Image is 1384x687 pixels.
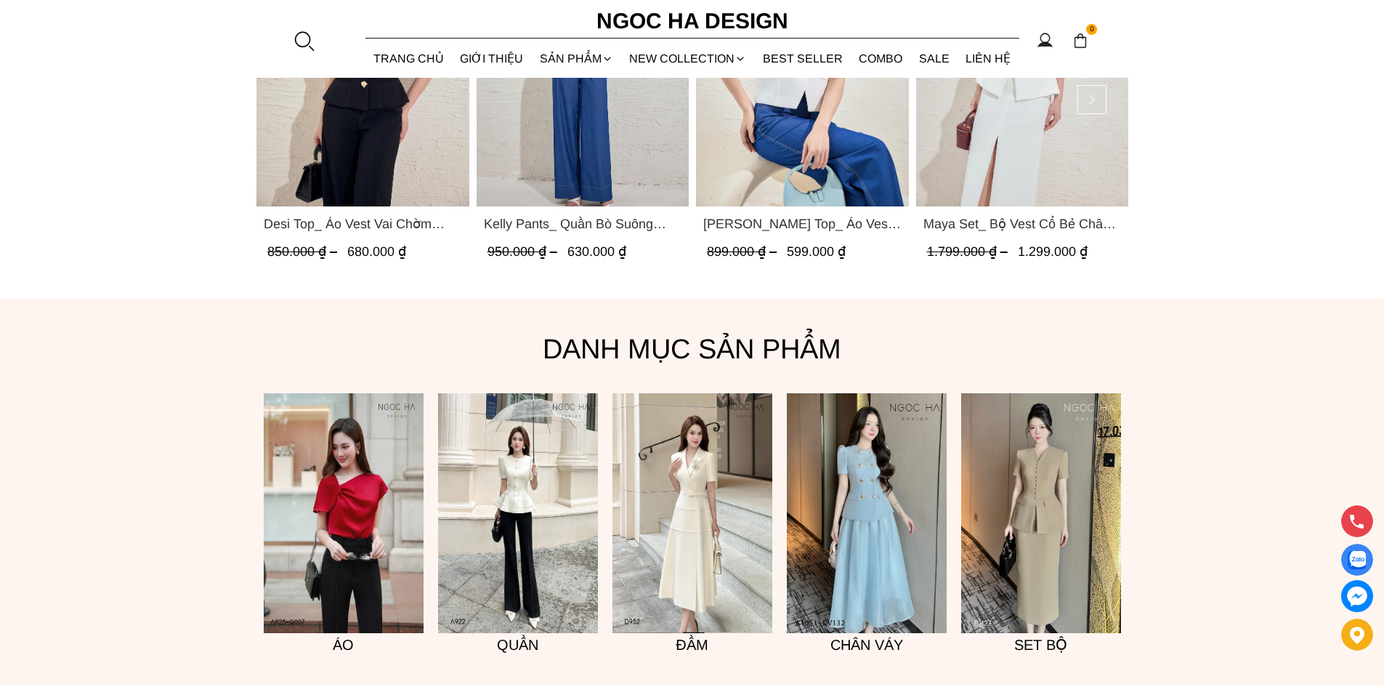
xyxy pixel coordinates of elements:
[583,4,801,39] a: Ngoc Ha Design
[487,244,560,259] span: 950.000 ₫
[1348,551,1366,569] img: Display image
[961,393,1121,633] img: 3(15)
[532,39,622,78] div: SẢN PHẨM
[1341,544,1373,576] a: Display image
[1014,637,1067,653] font: Set bộ
[923,214,1121,234] span: Maya Set_ Bộ Vest Cổ Bẻ Chân Váy Xẻ Màu Đen, Trắng BJ140
[483,214,681,234] a: Link to Kelly Pants_ Quần Bò Suông Màu Xanh Q066
[1017,244,1087,259] span: 1.299.000 ₫
[543,334,841,364] font: Danh mục sản phẩm
[612,393,772,633] a: 3(9)
[438,633,598,656] h5: Quần
[703,214,902,234] span: [PERSON_NAME] Top_ Áo Vest Cổ Tròn Dáng Suông Lửng A1079
[264,214,462,234] span: Desi Top_ Áo Vest Vai Chờm Đính Cúc Dáng Lửng Màu Đen A1077
[703,214,902,234] a: Link to Laura Top_ Áo Vest Cổ Tròn Dáng Suông Lửng A1079
[755,39,851,78] a: BEST SELLER
[1072,33,1088,49] img: img-CART-ICON-ksit0nf1
[787,244,846,259] span: 599.000 ₫
[365,39,453,78] a: TRANG CHỦ
[483,214,681,234] span: Kelly Pants_ Quần Bò Suông Màu Xanh Q066
[612,633,772,656] h5: Đầm
[911,39,958,78] a: SALE
[621,39,755,78] a: NEW COLLECTION
[923,214,1121,234] a: Link to Maya Set_ Bộ Vest Cổ Bẻ Chân Váy Xẻ Màu Đen, Trắng BJ140
[707,244,780,259] span: 899.000 ₫
[926,244,1011,259] span: 1.799.000 ₫
[264,633,424,656] h5: Áo
[958,39,1019,78] a: LIÊN HỆ
[851,39,911,78] a: Combo
[264,214,462,234] a: Link to Desi Top_ Áo Vest Vai Chờm Đính Cúc Dáng Lửng Màu Đen A1077
[438,393,598,633] a: 2(9)
[264,393,424,633] a: 3(7)
[787,393,947,633] a: 7(3)
[347,244,406,259] span: 680.000 ₫
[267,244,341,259] span: 850.000 ₫
[1341,580,1373,612] a: messenger
[1086,24,1098,36] span: 0
[452,39,532,78] a: GIỚI THIỆU
[787,633,947,656] h5: Chân váy
[567,244,626,259] span: 630.000 ₫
